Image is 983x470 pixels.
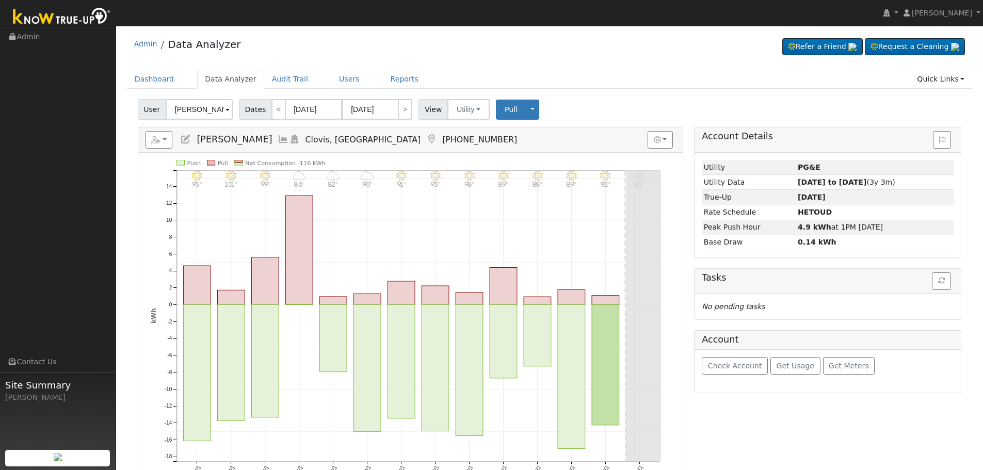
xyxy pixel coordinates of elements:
[558,304,585,448] rect: onclick=""
[197,70,264,89] a: Data Analyzer
[597,181,615,187] p: 92°
[426,181,444,187] p: 93°
[505,105,518,114] span: Pull
[319,297,347,304] rect: onclick=""
[702,302,765,311] i: No pending tasks
[164,386,172,392] text: -10
[271,99,286,120] a: <
[256,181,274,187] p: 99°
[528,181,546,187] p: 88°
[166,217,172,223] text: 10
[422,286,449,304] rect: onclick=""
[496,100,526,120] button: Pull
[264,70,316,89] a: Audit Trail
[353,294,381,304] rect: onclick=""
[798,193,826,201] strong: [DATE]
[166,99,233,120] input: Select a User
[422,304,449,431] rect: onclick=""
[702,131,954,142] h5: Account Details
[396,171,407,181] i: 9/21 - Clear
[532,171,542,181] i: 9/25 - MostlyClear
[290,181,308,187] p: 86°
[169,268,172,274] text: 4
[331,70,367,89] a: Users
[418,99,448,120] span: View
[708,362,762,370] span: Check Account
[239,99,272,120] span: Dates
[134,40,157,48] a: Admin
[524,304,551,366] rect: onclick=""
[5,378,110,392] span: Site Summary
[187,160,201,167] text: Push
[702,205,796,220] td: Rate Schedule
[180,134,191,144] a: Edit User (19720)
[865,38,965,56] a: Request a Cleaning
[430,171,441,181] i: 9/22 - Clear
[289,134,300,144] a: Login As (last Never)
[8,6,116,29] img: Know True-Up
[442,135,517,144] span: [PHONE_NUMBER]
[169,302,172,307] text: 0
[217,304,245,420] rect: onclick=""
[524,297,551,304] rect: onclick=""
[494,181,512,187] p: 89°
[183,304,211,441] rect: onclick=""
[782,38,863,56] a: Refer a Friend
[702,160,796,175] td: Utility
[251,257,279,305] rect: onclick=""
[324,181,342,187] p: 82°
[164,420,172,426] text: -14
[260,171,270,181] i: 9/17 - Clear
[150,308,157,323] text: kWh
[169,251,172,257] text: 6
[278,134,289,144] a: Multi-Series Graph
[358,181,376,187] p: 90°
[798,178,866,186] strong: [DATE] to [DATE]
[169,285,172,290] text: 2
[796,220,954,235] td: at 1PM [DATE]
[592,304,619,425] rect: onclick=""
[251,304,279,417] rect: onclick=""
[305,135,421,144] span: Clovis, [GEOGRAPHIC_DATA]
[702,220,796,235] td: Peak Push Hour
[167,319,172,325] text: -2
[600,171,610,181] i: 9/27 - Clear
[490,268,517,305] rect: onclick=""
[702,175,796,190] td: Utility Data
[456,293,483,304] rect: onclick=""
[183,266,211,304] rect: onclick=""
[164,403,172,409] text: -12
[909,70,972,89] a: Quick Links
[702,357,768,375] button: Check Account
[169,234,172,240] text: 8
[456,304,483,435] rect: onclick=""
[592,296,619,305] rect: onclick=""
[54,453,62,461] img: retrieve
[127,70,182,89] a: Dashboard
[823,357,875,375] button: Get Meters
[490,304,517,378] rect: onclick=""
[770,357,820,375] button: Get Usage
[798,178,895,186] span: (3y 3m)
[777,362,814,370] span: Get Usage
[167,336,172,342] text: -4
[167,369,172,375] text: -8
[353,304,381,432] rect: onclick=""
[829,362,869,370] span: Get Meters
[798,208,832,216] strong: K
[498,171,509,181] i: 9/24 - Clear
[388,304,415,418] rect: onclick=""
[702,334,738,345] h5: Account
[848,43,857,51] img: retrieve
[293,171,305,181] i: 9/18 - MostlyCloudy
[138,99,166,120] span: User
[398,99,412,120] a: >
[951,43,959,51] img: retrieve
[558,289,585,304] rect: onclick=""
[167,352,172,358] text: -6
[798,238,836,246] strong: 0.14 kWh
[164,454,172,460] text: -18
[798,223,831,231] strong: 4.9 kWh
[197,134,272,144] span: [PERSON_NAME]
[702,235,796,250] td: Base Draw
